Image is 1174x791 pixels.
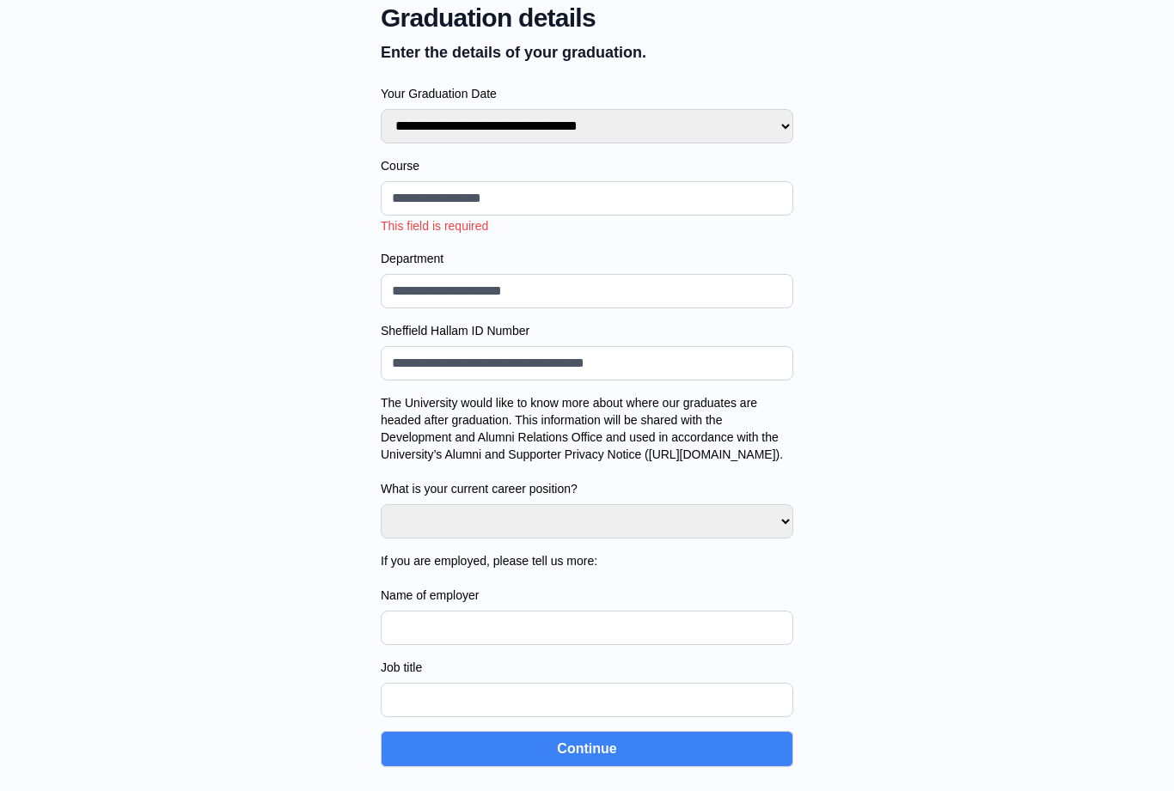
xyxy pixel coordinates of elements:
[381,219,488,233] span: This field is required
[381,394,793,497] label: The University would like to know more about where our graduates are headed after graduation. Thi...
[381,731,793,767] button: Continue
[381,40,793,64] p: Enter the details of your graduation.
[381,322,793,339] label: Sheffield Hallam ID Number
[381,552,793,604] label: If you are employed, please tell us more: Name of employer
[381,659,793,676] label: Job title
[381,157,793,174] label: Course
[381,3,793,33] span: Graduation details
[381,85,793,102] label: Your Graduation Date
[381,250,793,267] label: Department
